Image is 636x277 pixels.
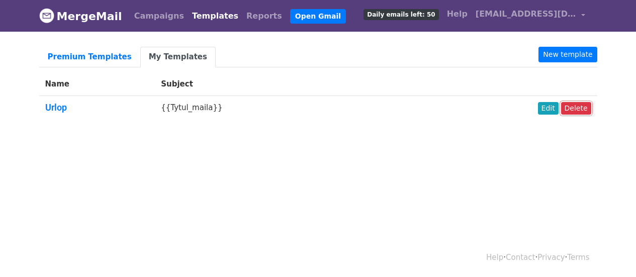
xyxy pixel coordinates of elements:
[472,4,589,28] a: [EMAIL_ADDRESS][DOMAIN_NAME]
[561,102,591,115] a: Delete
[290,9,346,24] a: Open Gmail
[506,253,535,262] a: Contact
[538,47,597,62] a: New template
[39,6,122,27] a: MergeMail
[39,72,155,96] th: Name
[130,6,188,26] a: Campaigns
[586,229,636,277] div: Widżet czatu
[45,102,67,113] a: Urlop
[486,253,503,262] a: Help
[39,47,140,67] a: Premium Templates
[537,253,565,262] a: Privacy
[567,253,589,262] a: Terms
[443,4,472,24] a: Help
[476,8,576,20] span: [EMAIL_ADDRESS][DOMAIN_NAME]
[188,6,242,26] a: Templates
[364,9,438,20] span: Daily emails left: 50
[586,229,636,277] iframe: Chat Widget
[359,4,442,24] a: Daily emails left: 50
[140,47,216,67] a: My Templates
[39,8,54,23] img: MergeMail logo
[155,96,389,123] td: {{Tytul_maila}}
[242,6,286,26] a: Reports
[538,102,559,115] a: Edit
[155,72,389,96] th: Subject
